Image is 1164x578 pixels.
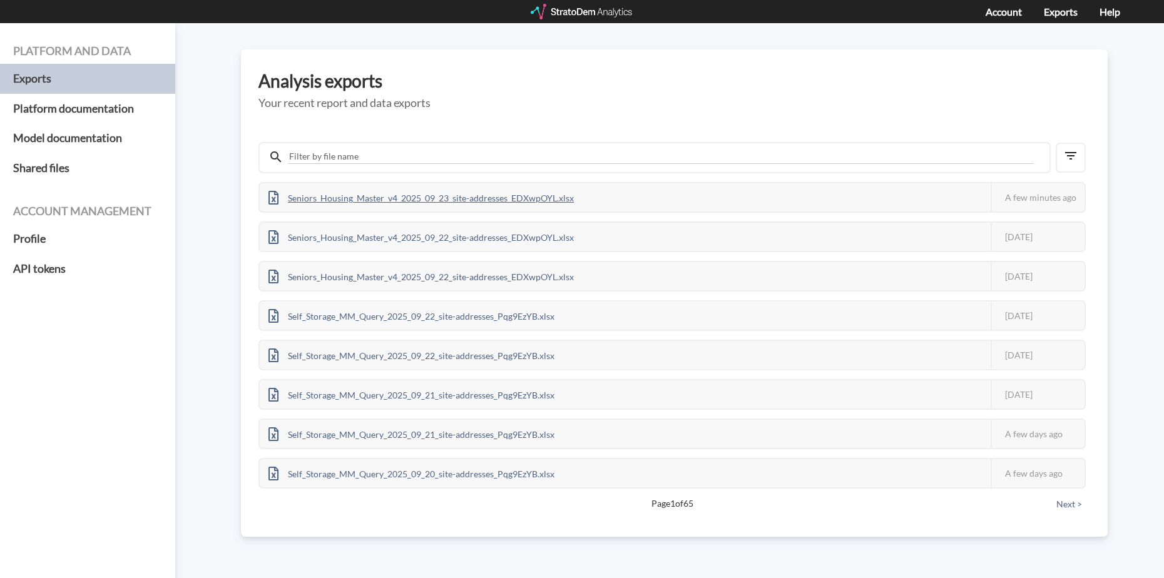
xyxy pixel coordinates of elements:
div: A few days ago [991,459,1085,487]
div: [DATE] [991,341,1085,369]
div: Self_Storage_MM_Query_2025_09_20_site-addresses_Pqg9EzYB.xlsx [260,459,563,487]
div: Self_Storage_MM_Query_2025_09_21_site-addresses_Pqg9EzYB.xlsx [260,420,563,448]
a: Seniors_Housing_Master_v4_2025_09_23_site-addresses_EDXwpOYL.xlsx [260,191,583,201]
button: Next > [1053,497,1086,511]
a: Seniors_Housing_Master_v4_2025_09_22_site-addresses_EDXwpOYL.xlsx [260,270,583,280]
a: Self_Storage_MM_Query_2025_09_22_site-addresses_Pqg9EzYB.xlsx [260,348,563,359]
div: A few days ago [991,420,1085,448]
a: Self_Storage_MM_Query_2025_09_21_site-addresses_Pqg9EzYB.xlsx [260,388,563,398]
a: Shared files [13,153,162,183]
div: Self_Storage_MM_Query_2025_09_22_site-addresses_Pqg9EzYB.xlsx [260,302,563,330]
a: Model documentation [13,123,162,153]
a: Self_Storage_MM_Query_2025_09_21_site-addresses_Pqg9EzYB.xlsx [260,427,563,438]
a: Self_Storage_MM_Query_2025_09_20_site-addresses_Pqg9EzYB.xlsx [260,467,563,477]
a: Seniors_Housing_Master_v4_2025_09_22_site-addresses_EDXwpOYL.xlsx [260,230,583,241]
a: Help [1100,6,1120,18]
div: [DATE] [991,380,1085,408]
a: Platform documentation [13,94,162,124]
h3: Analysis exports [258,71,1090,91]
h5: Your recent report and data exports [258,97,1090,109]
a: API tokens [13,254,162,284]
div: Seniors_Housing_Master_v4_2025_09_22_site-addresses_EDXwpOYL.xlsx [260,262,583,290]
a: Self_Storage_MM_Query_2025_09_22_site-addresses_Pqg9EzYB.xlsx [260,309,563,320]
h4: Account management [13,205,162,218]
div: Seniors_Housing_Master_v4_2025_09_22_site-addresses_EDXwpOYL.xlsx [260,223,583,251]
div: Self_Storage_MM_Query_2025_09_22_site-addresses_Pqg9EzYB.xlsx [260,341,563,369]
div: [DATE] [991,302,1085,330]
span: Page 1 of 65 [302,497,1042,510]
div: Seniors_Housing_Master_v4_2025_09_23_site-addresses_EDXwpOYL.xlsx [260,183,583,211]
div: Self_Storage_MM_Query_2025_09_21_site-addresses_Pqg9EzYB.xlsx [260,380,563,408]
h4: Platform and data [13,45,162,58]
a: Account [986,6,1022,18]
input: Filter by file name [288,150,1034,164]
a: Exports [13,64,162,94]
a: Profile [13,224,162,254]
div: [DATE] [991,223,1085,251]
a: Exports [1044,6,1078,18]
div: [DATE] [991,262,1085,290]
div: A few minutes ago [991,183,1085,211]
